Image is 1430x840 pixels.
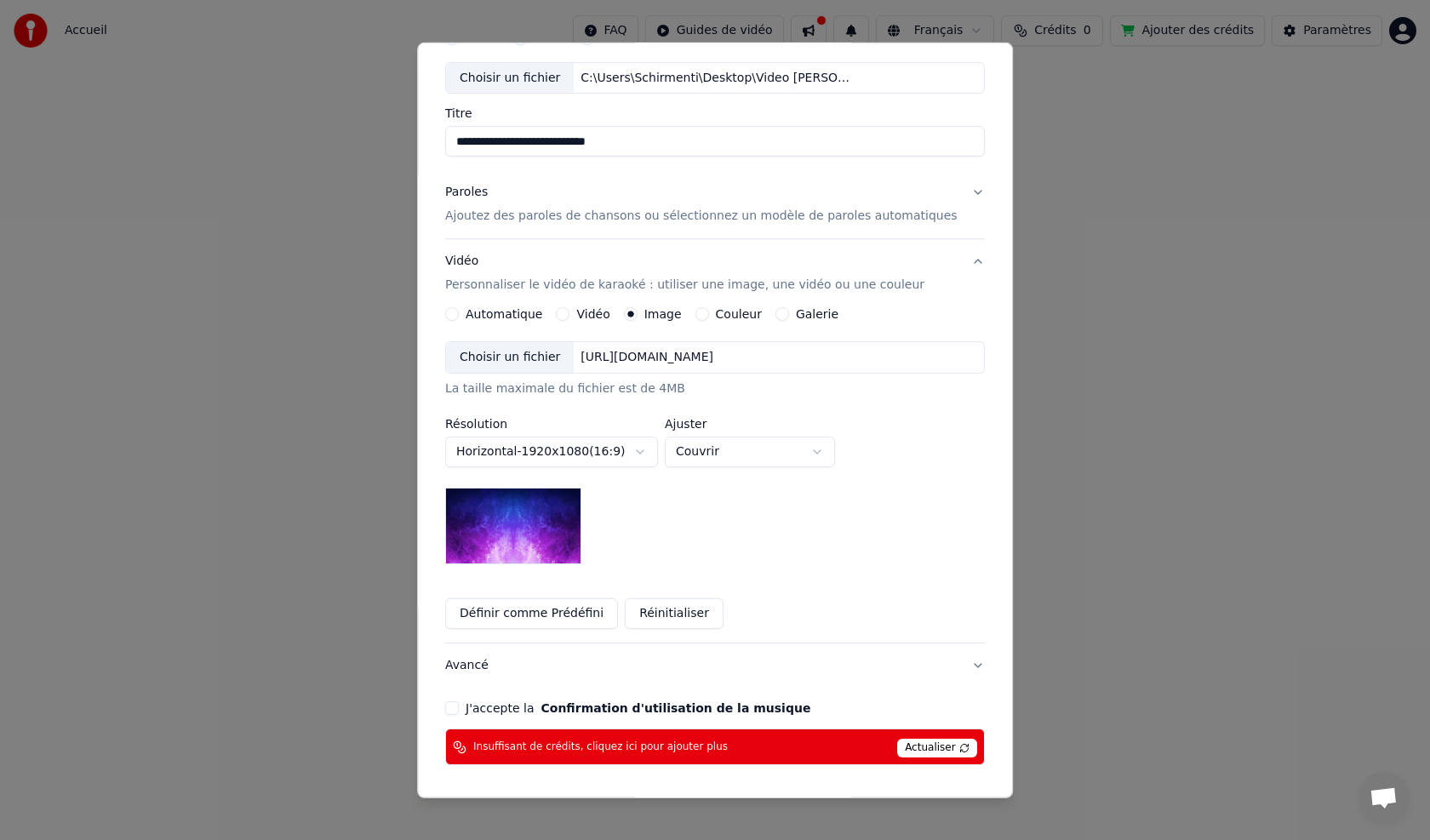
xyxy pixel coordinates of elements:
[625,598,724,629] button: Réinitialiser
[644,308,682,320] label: Image
[601,31,625,43] label: URL
[445,253,924,294] div: Vidéo
[445,307,985,643] div: VidéoPersonnaliser le vidéo de karaoké : utiliser une image, une vidéo ou une couleur
[445,208,958,225] p: Ajoutez des paroles de chansons ou sélectionnez un modèle de paroles automatiques
[796,308,838,320] label: Galerie
[534,31,567,43] label: Vidéo
[466,308,542,320] label: Automatique
[575,69,864,86] div: C:\Users\Schirmenti\Desktop\Video [PERSON_NAME]\Album PB\La vie est belle [DATE] PB.wav
[445,643,985,688] button: Avancé
[466,31,500,43] label: Audio
[445,277,924,294] p: Personnaliser le vidéo de karaoké : utiliser une image, une vidéo ou une couleur
[445,184,488,201] div: Paroles
[446,62,574,93] div: Choisir un fichier
[716,308,762,320] label: Couleur
[446,342,574,373] div: Choisir un fichier
[665,418,835,430] label: Ajuster
[897,739,977,757] span: Actualiser
[466,702,810,714] label: J'accepte la
[575,349,721,366] div: [URL][DOMAIN_NAME]
[445,418,658,430] label: Résolution
[445,380,985,397] div: La taille maximale du fichier est de 4MB
[445,598,618,629] button: Définir comme Prédéfini
[445,107,985,119] label: Titre
[473,740,728,754] span: Insuffisant de crédits, cliquez ici pour ajouter plus
[541,702,811,714] button: J'accepte la
[445,170,985,238] button: ParolesAjoutez des paroles de chansons ou sélectionnez un modèle de paroles automatiques
[445,239,985,307] button: VidéoPersonnaliser le vidéo de karaoké : utiliser une image, une vidéo ou une couleur
[577,308,610,320] label: Vidéo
